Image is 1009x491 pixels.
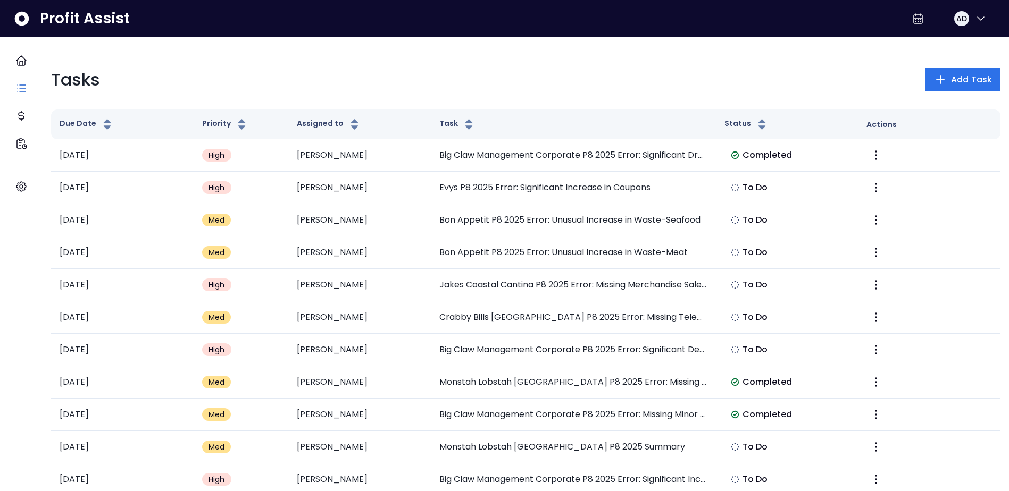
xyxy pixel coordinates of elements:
button: More [866,243,886,262]
span: Med [209,442,225,452]
span: To Do [743,214,768,226]
td: [DATE] [51,334,194,366]
span: Med [209,409,225,420]
img: Not yet Started [731,248,739,257]
button: More [866,146,886,165]
img: Completed [731,378,739,386]
span: Completed [743,408,793,421]
td: [DATE] [51,269,194,301]
img: Not yet Started [731,313,739,321]
td: [DATE] [51,204,194,236]
button: More [866,178,886,197]
td: Big Claw Management Corporate P8 2025 Error: Missing Minor Equipment Expense [431,399,716,431]
span: To Do [743,246,768,259]
td: [PERSON_NAME] [288,172,431,204]
td: Crabby Bills [GEOGRAPHIC_DATA] P8 2025 Error: Missing Telephone Service Expense [431,301,716,334]
td: [DATE] [51,399,194,431]
span: Completed [743,376,793,388]
span: To Do [743,473,768,486]
td: Bon Appetit P8 2025 Error: Unusual Increase in Waste-Meat [431,236,716,269]
span: Completed [743,149,793,162]
td: [PERSON_NAME] [288,399,431,431]
span: Med [209,312,225,323]
button: More [866,210,886,230]
td: Jakes Coastal Cantina P8 2025 Error: Missing Merchandise Sales in P8 [431,269,716,301]
button: Priority [202,118,248,131]
button: More [866,405,886,424]
td: [PERSON_NAME] [288,204,431,236]
span: High [209,474,225,485]
span: To Do [743,181,768,194]
td: [PERSON_NAME] [288,334,431,366]
img: Not yet Started [731,475,739,484]
span: High [209,150,225,160]
button: More [866,373,886,392]
button: Assigned to [297,118,361,131]
img: Not yet Started [731,443,739,451]
td: [PERSON_NAME] [288,236,431,269]
td: [DATE] [51,431,194,463]
img: Completed [731,410,739,419]
span: To Do [743,441,768,453]
span: High [209,344,225,355]
td: Big Claw Management Corporate P8 2025 Error: Significant Drop in Natural Gas Expense [431,139,716,172]
span: Add Task [951,73,992,86]
td: [PERSON_NAME] [288,431,431,463]
button: More [866,275,886,294]
span: To Do [743,311,768,324]
img: Completed [731,151,739,159]
button: More [866,308,886,327]
td: Monstah Lobstah [GEOGRAPHIC_DATA] P8 2025 Error: Missing Plumbing Expense [431,366,716,399]
span: Med [209,377,225,387]
span: AD [956,13,967,24]
img: Not yet Started [731,183,739,192]
button: Due Date [60,118,114,131]
button: Add Task [925,68,1000,91]
td: [DATE] [51,236,194,269]
p: Tasks [51,67,100,92]
button: Status [724,118,769,131]
td: Monstah Lobstah [GEOGRAPHIC_DATA] P8 2025 Summary [431,431,716,463]
span: To Do [743,278,768,291]
td: Evys P8 2025 Error: Significant Increase in Coupons [431,172,716,204]
td: [PERSON_NAME] [288,269,431,301]
td: Big Claw Management Corporate P8 2025 Error: Significant Decrease in Workmans Comp [431,334,716,366]
button: More [866,340,886,359]
span: To Do [743,343,768,356]
button: More [866,470,886,489]
td: [DATE] [51,366,194,399]
span: Med [209,247,225,258]
img: Not yet Started [731,345,739,354]
td: [PERSON_NAME] [288,301,431,334]
button: Task [439,118,476,131]
span: High [209,280,225,290]
span: Med [209,215,225,225]
th: Actions [858,109,1000,139]
td: [PERSON_NAME] [288,139,431,172]
span: High [209,182,225,193]
td: [DATE] [51,301,194,334]
td: [DATE] [51,139,194,172]
span: Profit Assist [40,9,130,28]
td: [DATE] [51,172,194,204]
td: [PERSON_NAME] [288,366,431,399]
img: Not yet Started [731,216,739,224]
button: More [866,437,886,456]
td: Bon Appetit P8 2025 Error: Unusual Increase in Waste-Seafood [431,204,716,236]
img: Not yet Started [731,281,739,289]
